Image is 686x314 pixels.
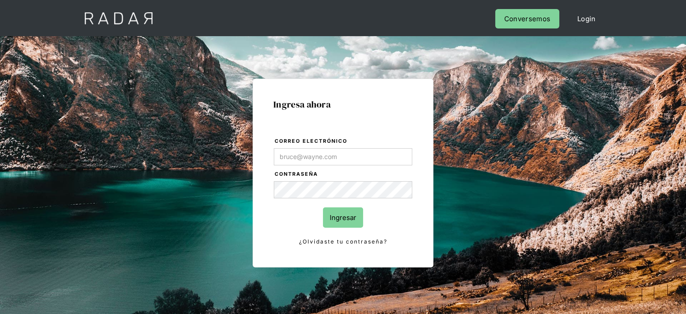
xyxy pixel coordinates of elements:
a: Conversemos [495,9,559,28]
a: ¿Olvidaste tu contraseña? [274,237,412,247]
input: Ingresar [323,207,363,228]
label: Contraseña [275,170,412,179]
label: Correo electrónico [275,137,412,146]
a: Login [568,9,605,28]
form: Login Form [273,136,413,247]
input: bruce@wayne.com [274,148,412,165]
h1: Ingresa ahora [273,99,413,109]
